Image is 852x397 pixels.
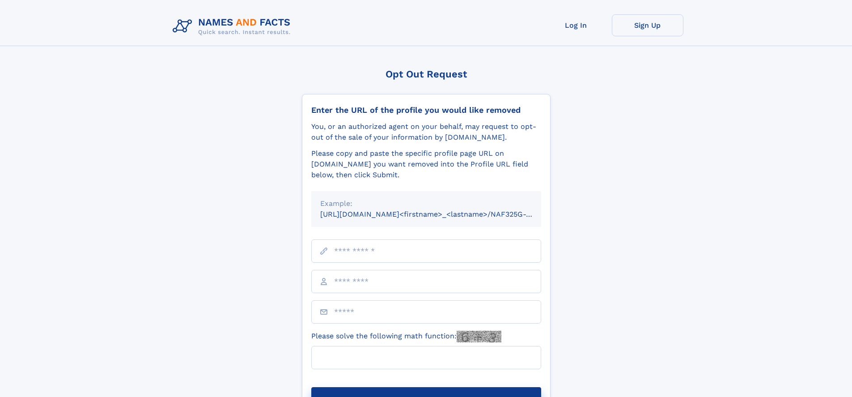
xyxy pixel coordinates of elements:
[320,198,532,209] div: Example:
[612,14,683,36] a: Sign Up
[169,14,298,38] img: Logo Names and Facts
[311,148,541,180] div: Please copy and paste the specific profile page URL on [DOMAIN_NAME] you want removed into the Pr...
[311,105,541,115] div: Enter the URL of the profile you would like removed
[540,14,612,36] a: Log In
[302,68,551,80] div: Opt Out Request
[311,121,541,143] div: You, or an authorized agent on your behalf, may request to opt-out of the sale of your informatio...
[311,331,501,342] label: Please solve the following math function:
[320,210,558,218] small: [URL][DOMAIN_NAME]<firstname>_<lastname>/NAF325G-xxxxxxxx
